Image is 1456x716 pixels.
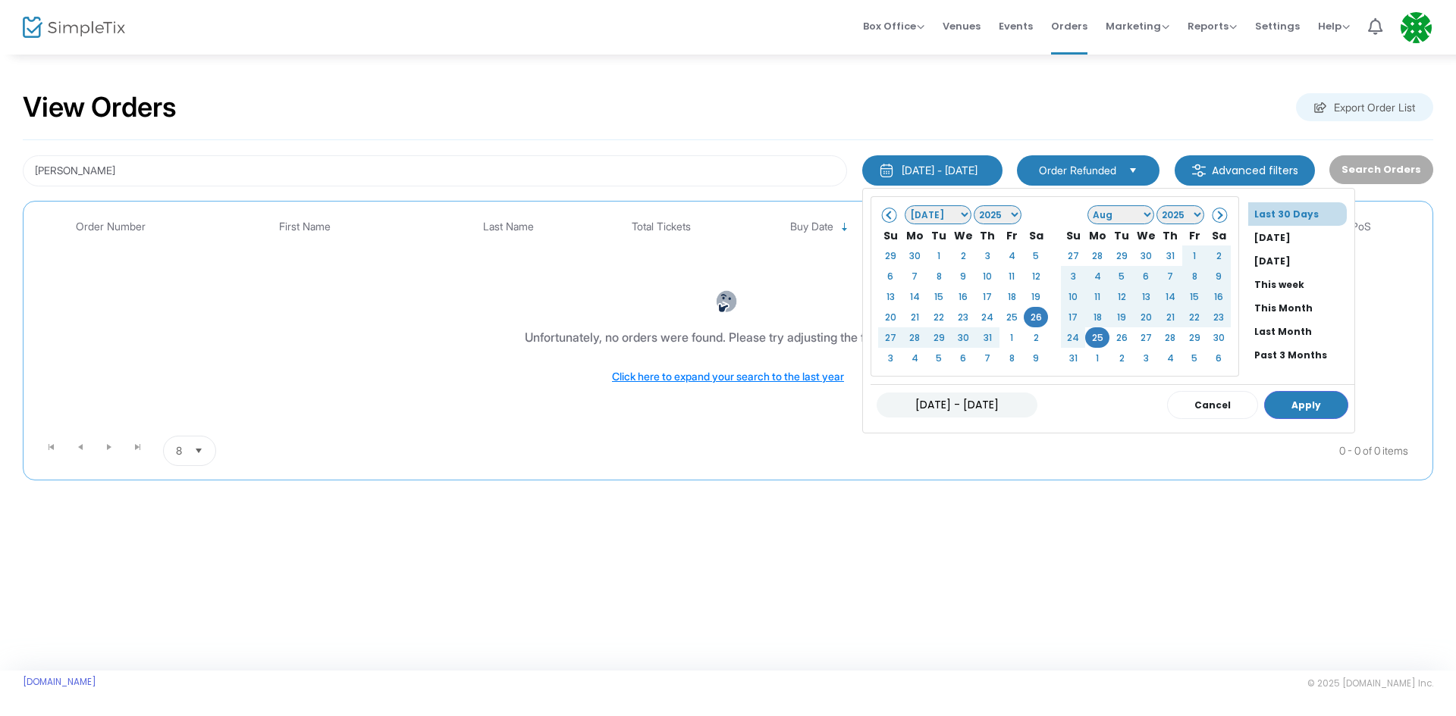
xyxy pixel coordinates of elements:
td: 26 [1109,327,1134,348]
td: 24 [1061,327,1085,348]
li: Last Month [1248,320,1354,343]
span: Venues [943,7,981,45]
th: We [951,225,975,245]
td: 12 [1024,266,1048,286]
td: 9 [1207,266,1231,286]
td: 5 [1024,245,1048,266]
td: 28 [902,327,927,348]
li: Past 12 Months [1248,367,1354,390]
button: Select [1122,162,1144,179]
li: This Month [1248,296,1354,320]
span: Help [1318,19,1350,33]
span: Buy Date [790,220,833,233]
span: Click here to expand your search to the last year [612,370,844,383]
td: 19 [1109,307,1134,327]
td: 28 [1085,245,1109,266]
td: 19 [1024,286,1048,307]
li: [DATE] [1248,226,1354,249]
td: 4 [999,245,1024,266]
td: 22 [1182,307,1207,327]
td: 21 [1158,307,1182,327]
td: 1 [1085,348,1109,368]
td: 12 [1109,286,1134,307]
td: 27 [1134,327,1158,348]
td: 18 [999,286,1024,307]
td: 2 [951,245,975,266]
td: 29 [1109,245,1134,266]
td: 7 [1158,266,1182,286]
td: 31 [975,327,999,348]
td: 30 [1207,327,1231,348]
th: Mo [902,225,927,245]
td: 7 [975,348,999,368]
span: Marketing [1106,19,1169,33]
td: 27 [1061,245,1085,266]
div: [DATE] - [DATE] [902,163,977,178]
input: Search by name, email, phone, order number, ip address, or last 4 digits of card [23,155,847,186]
span: Events [999,7,1033,45]
td: 14 [902,286,927,307]
td: 29 [927,327,951,348]
td: 20 [1134,307,1158,327]
li: [DATE] [1248,249,1354,273]
button: Apply [1264,391,1348,419]
span: Order Number [76,220,146,233]
td: 2 [1207,245,1231,266]
button: Select [188,436,209,465]
td: 9 [951,266,975,286]
td: 20 [878,307,902,327]
span: Orders [1051,7,1087,45]
td: 13 [1134,286,1158,307]
td: 22 [927,307,951,327]
span: Order Refunded [1039,163,1116,178]
span: © 2025 [DOMAIN_NAME] Inc. [1307,677,1433,689]
td: 3 [878,348,902,368]
a: [DOMAIN_NAME] [23,676,96,688]
td: 10 [1061,286,1085,307]
td: 23 [1207,307,1231,327]
td: 6 [878,266,902,286]
td: 9 [1024,348,1048,368]
td: 15 [927,286,951,307]
kendo-pager-info: 0 - 0 of 0 items [367,436,1408,466]
td: 29 [878,245,902,266]
th: Fr [1182,225,1207,245]
th: Sa [1207,225,1231,245]
td: 6 [1134,266,1158,286]
td: 5 [927,348,951,368]
m-button: Advanced filters [1175,155,1315,186]
button: [DATE] - [DATE] [862,155,1003,186]
td: 21 [902,307,927,327]
td: 4 [902,348,927,368]
th: Su [878,225,902,245]
button: Cancel [1167,391,1258,419]
span: Sortable [839,221,851,233]
td: 10 [975,266,999,286]
td: 28 [1158,327,1182,348]
td: 24 [975,307,999,327]
td: 16 [951,286,975,307]
td: 6 [951,348,975,368]
span: Reports [1188,19,1237,33]
td: 30 [951,327,975,348]
td: 25 [1085,327,1109,348]
td: 26 [1024,307,1048,327]
td: 23 [951,307,975,327]
td: 3 [1061,266,1085,286]
li: Past 3 Months [1248,343,1354,367]
h2: View Orders [23,91,177,124]
td: 11 [999,266,1024,286]
th: We [1134,225,1158,245]
span: 8 [176,443,182,458]
th: Mo [1085,225,1109,245]
td: 31 [1158,245,1182,266]
th: Th [1158,225,1182,245]
td: 2 [1024,327,1048,348]
th: Tu [1109,225,1134,245]
td: 8 [927,266,951,286]
th: Th [975,225,999,245]
td: 1 [927,245,951,266]
td: 7 [902,266,927,286]
td: 30 [1134,245,1158,266]
img: filter [1191,163,1207,178]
